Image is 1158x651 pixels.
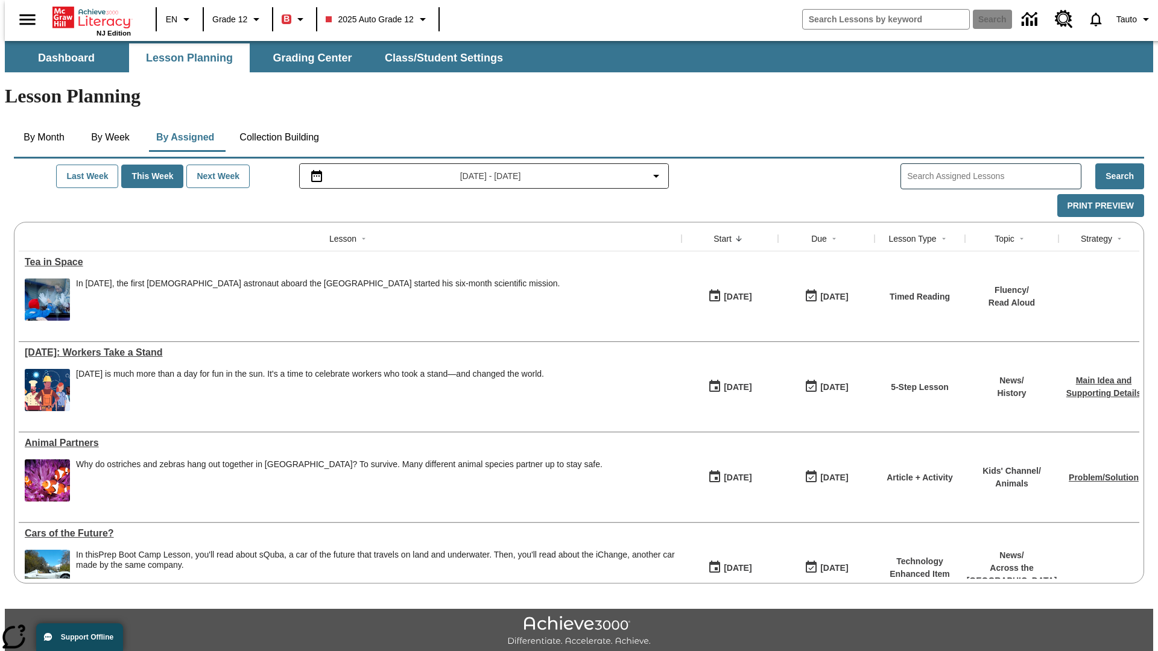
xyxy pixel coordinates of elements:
[25,257,675,268] div: Tea in Space
[277,8,312,30] button: Boost Class color is red. Change class color
[800,466,852,489] button: 06/30/26: Last day the lesson can be accessed
[1095,163,1144,189] button: Search
[273,51,352,65] span: Grading Center
[321,8,434,30] button: Class: 2025 Auto Grade 12, Select your class
[724,470,751,485] div: [DATE]
[96,30,131,37] span: NJ Edition
[1112,231,1127,246] button: Sort
[1081,233,1112,245] div: Strategy
[1014,231,1029,246] button: Sort
[803,10,969,29] input: search field
[38,51,95,65] span: Dashboard
[25,347,675,358] div: Labor Day: Workers Take a Stand
[907,168,1081,185] input: Search Assigned Lessons
[76,459,603,470] div: Why do ostriches and zebras hang out together in [GEOGRAPHIC_DATA]? To survive. Many different an...
[375,43,513,72] button: Class/Student Settings
[25,257,675,268] a: Tea in Space, Lessons
[10,2,45,37] button: Open side menu
[76,550,675,570] div: In this
[76,278,560,321] div: In December 2015, the first British astronaut aboard the International Space Station started his ...
[1112,8,1158,30] button: Profile/Settings
[937,231,951,246] button: Sort
[5,43,514,72] div: SubNavbar
[147,123,224,152] button: By Assigned
[25,278,70,321] img: An astronaut, the first from the United Kingdom to travel to the International Space Station, wav...
[989,297,1035,309] p: Read Aloud
[820,470,848,485] div: [DATE]
[997,387,1026,400] p: History
[25,347,675,358] a: Labor Day: Workers Take a Stand, Lessons
[52,5,131,30] a: Home
[890,291,950,303] p: Timed Reading
[6,43,127,72] button: Dashboard
[800,376,852,398] button: 06/30/26: Last day the lesson can be accessed
[1014,3,1048,36] a: Data Center
[1080,4,1112,35] a: Notifications
[1116,13,1137,26] span: Tauto
[25,438,675,448] a: Animal Partners, Lessons
[704,285,756,308] button: 10/06/25: First time the lesson was available
[146,51,233,65] span: Lesson Planning
[76,369,544,411] div: Labor Day is much more than a day for fun in the sun. It's a time to celebrate workers who took a...
[76,550,675,570] testabrev: Prep Boot Camp Lesson, you'll read about sQuba, a car of the future that travels on land and unde...
[704,466,756,489] button: 07/07/25: First time the lesson was available
[52,4,131,37] div: Home
[76,369,544,379] div: [DATE] is much more than a day for fun in the sun. It's a time to celebrate workers who took a st...
[649,169,663,183] svg: Collapse Date Range Filter
[724,561,751,576] div: [DATE]
[811,233,827,245] div: Due
[14,123,74,152] button: By Month
[1048,3,1080,36] a: Resource Center, Will open in new tab
[252,43,373,72] button: Grading Center
[732,231,746,246] button: Sort
[967,549,1057,562] p: News /
[326,13,413,26] span: 2025 Auto Grade 12
[724,380,751,395] div: [DATE]
[76,550,675,592] span: In this Prep Boot Camp Lesson, you'll read about sQuba, a car of the future that travels on land ...
[888,233,936,245] div: Lesson Type
[1057,194,1144,218] button: Print Preview
[129,43,250,72] button: Lesson Planning
[460,170,521,183] span: [DATE] - [DATE]
[967,562,1057,587] p: Across the [GEOGRAPHIC_DATA]
[713,233,732,245] div: Start
[800,285,852,308] button: 10/12/25: Last day the lesson can be accessed
[230,123,329,152] button: Collection Building
[25,369,70,411] img: A banner with a blue background shows an illustrated row of diverse men and women dressed in clot...
[207,8,268,30] button: Grade: Grade 12, Select a grade
[56,165,118,188] button: Last Week
[121,165,183,188] button: This Week
[891,381,949,394] p: 5-Step Lesson
[820,380,848,395] div: [DATE]
[704,556,756,579] button: 07/01/25: First time the lesson was available
[25,438,675,448] div: Animal Partners
[820,289,848,304] div: [DATE]
[385,51,503,65] span: Class/Student Settings
[989,284,1035,297] p: Fluency /
[881,555,959,580] p: Technology Enhanced Item
[283,11,289,27] span: B
[212,13,247,26] span: Grade 12
[704,376,756,398] button: 07/23/25: First time the lesson was available
[76,278,560,289] div: In [DATE], the first [DEMOGRAPHIC_DATA] astronaut aboard the [GEOGRAPHIC_DATA] started his six-mo...
[5,85,1153,107] h1: Lesson Planning
[820,561,848,576] div: [DATE]
[356,231,371,246] button: Sort
[982,477,1041,490] p: Animals
[186,165,250,188] button: Next Week
[329,233,356,245] div: Lesson
[995,233,1014,245] div: Topic
[36,623,123,651] button: Support Offline
[61,633,113,641] span: Support Offline
[305,169,664,183] button: Select the date range menu item
[724,289,751,304] div: [DATE]
[507,616,651,647] img: Achieve3000 Differentiate Accelerate Achieve
[166,13,177,26] span: EN
[25,459,70,502] img: Three clownfish swim around a purple anemone.
[800,556,852,579] button: 08/01/26: Last day the lesson can be accessed
[997,374,1026,387] p: News /
[1066,376,1141,398] a: Main Idea and Supporting Details
[827,231,841,246] button: Sort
